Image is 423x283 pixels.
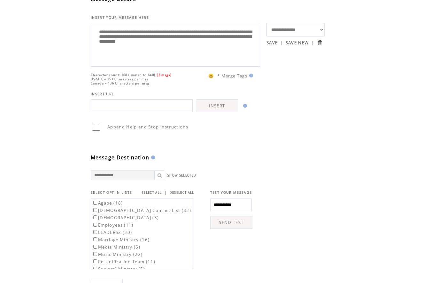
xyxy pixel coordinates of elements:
[93,201,97,205] input: Agape (18)
[93,215,97,219] input: [DEMOGRAPHIC_DATA] (3)
[91,81,149,85] span: Canada = 136 Characters per msg
[164,190,167,195] span: |
[91,92,114,96] span: INSERT URL
[247,74,253,77] img: help.gif
[92,215,159,221] label: [DEMOGRAPHIC_DATA] (3)
[92,229,132,235] label: LEADERS2 (30)
[92,222,134,228] label: Employees (11)
[93,259,97,263] input: Re-Unification Team (11)
[142,191,162,195] a: SELECT ALL
[92,259,155,265] label: Re-Unification Team (11)
[170,191,194,195] a: DESELECT ALL
[93,237,97,241] input: Marriage Ministry (16)
[167,173,196,178] a: SHOW SELECTED
[92,266,145,272] label: Seniors` Ministry (5)
[311,40,314,46] span: |
[92,237,150,243] label: Marriage Ministry (16)
[149,156,155,159] img: help.gif
[92,244,140,250] label: Media Ministry (6)
[92,207,191,213] label: [DEMOGRAPHIC_DATA] Contact List (83)
[93,267,97,271] input: Seniors` Ministry (5)
[93,252,97,256] input: Music Ministry (22)
[286,40,309,46] a: SAVE NEW
[91,73,155,77] span: Character count: 168 (limited to 640)
[208,73,214,79] span: 😀
[93,223,97,227] input: Employees (11)
[210,190,252,195] span: TEST YOUR MESSAGE
[91,15,149,20] span: INSERT YOUR MESSAGE HERE
[93,245,97,249] input: Media Ministry (6)
[241,104,247,108] img: help.gif
[93,230,97,234] input: LEADERS2 (30)
[92,251,142,257] label: Music Ministry (22)
[280,40,283,46] span: |
[92,200,123,206] label: Agape (18)
[91,77,149,81] span: US&UK = 153 Characters per msg
[210,216,252,229] a: SEND TEST
[196,99,238,112] a: INSERT
[91,154,149,161] span: Message Destination
[91,190,132,195] span: SELECT OPT-IN LISTS
[266,40,278,46] a: SAVE
[217,73,247,79] span: * Merge Tags
[317,40,323,46] input: Submit
[107,124,188,130] span: Append Help and Stop instructions
[157,73,172,77] span: (2 msgs)
[93,208,97,212] input: [DEMOGRAPHIC_DATA] Contact List (83)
